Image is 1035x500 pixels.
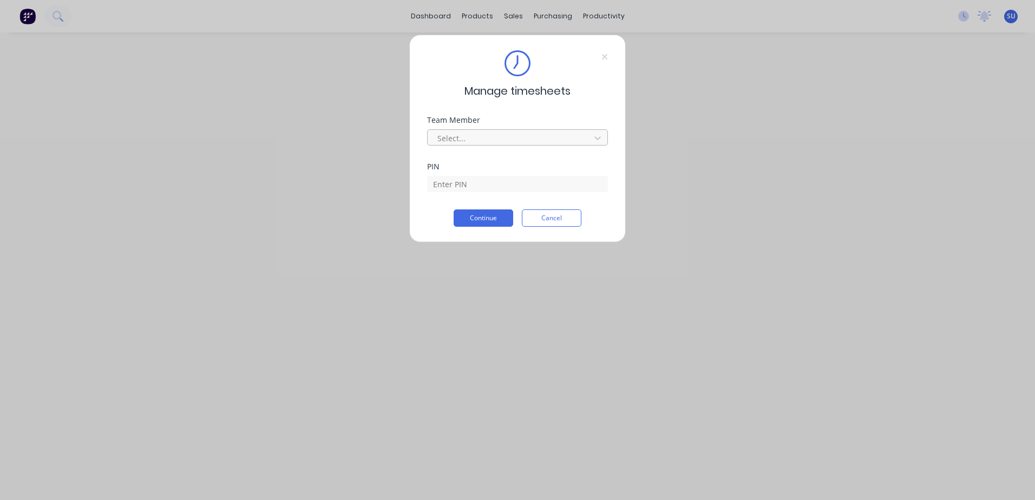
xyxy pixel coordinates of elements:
input: Enter PIN [427,176,608,192]
button: Cancel [522,209,581,227]
span: Manage timesheets [464,83,571,99]
div: Team Member [427,116,608,124]
div: PIN [427,163,608,170]
button: Continue [454,209,513,227]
